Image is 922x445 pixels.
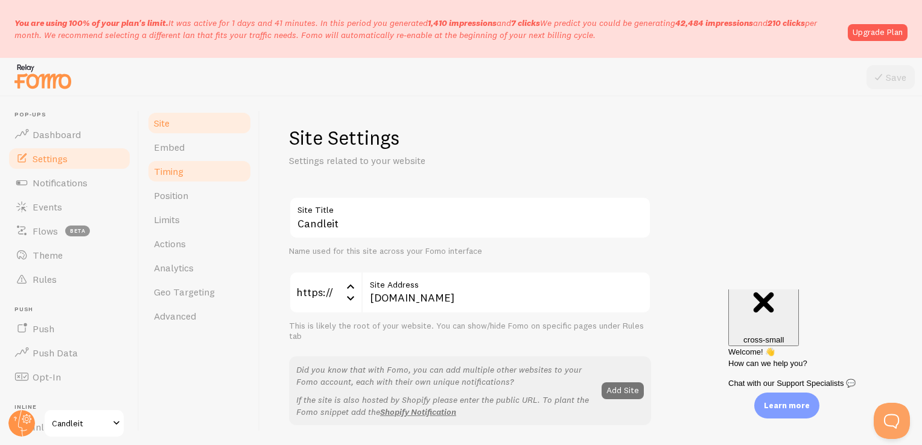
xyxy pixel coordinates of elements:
a: Push Data [7,341,132,365]
p: Did you know that with Fomo, you can add multiple other websites to your Fomo account, each with ... [296,364,594,388]
span: Pop-ups [14,111,132,119]
span: Events [33,201,62,213]
p: If the site is also hosted by Shopify please enter the public URL. To plant the Fomo snippet add the [296,394,594,418]
h1: Site Settings [289,125,651,150]
p: Learn more [764,400,810,411]
a: Theme [7,243,132,267]
a: Actions [147,232,252,256]
span: Position [154,189,188,201]
b: 7 clicks [511,17,540,28]
iframe: Help Scout Beacon - Messages and Notifications [722,289,917,403]
a: Dashboard [7,122,132,147]
span: Candleit [52,416,109,431]
span: Analytics [154,262,194,274]
input: myhonestcompany.com [361,271,651,314]
span: Embed [154,141,185,153]
iframe: Help Scout Beacon - Open [874,403,910,439]
a: Embed [147,135,252,159]
span: Settings [33,153,68,165]
label: Site Address [361,271,651,292]
a: Timing [147,159,252,183]
span: Geo Targeting [154,286,215,298]
b: 210 clicks [768,17,805,28]
button: Add Site [602,382,644,399]
b: 42,484 impressions [675,17,753,28]
b: 1,410 impressions [428,17,497,28]
p: Settings related to your website [289,154,579,168]
a: Site [147,111,252,135]
a: Position [147,183,252,207]
a: Rules [7,267,132,291]
span: beta [65,226,90,236]
span: Theme [33,249,63,261]
a: Limits [147,207,252,232]
span: Push [14,306,132,314]
span: Push [33,323,54,335]
a: Notifications [7,171,132,195]
a: Geo Targeting [147,280,252,304]
span: Rules [33,273,57,285]
a: Push [7,317,132,341]
p: It was active for 1 days and 41 minutes. In this period you generated We predict you could be gen... [14,17,841,41]
span: Push Data [33,347,78,359]
span: and [428,17,540,28]
div: Learn more [754,393,819,418]
div: https:// [289,271,361,314]
a: Settings [7,147,132,171]
div: Name used for this site across your Fomo interface [289,246,651,257]
div: This is likely the root of your website. You can show/hide Fomo on specific pages under Rules tab [289,321,651,342]
span: Actions [154,238,186,250]
span: Dashboard [33,128,81,140]
a: Analytics [147,256,252,280]
a: Candleit [43,409,125,438]
span: and [675,17,805,28]
span: Timing [154,165,183,177]
span: You are using 100% of your plan's limit. [14,17,168,28]
span: Opt-In [33,371,61,383]
span: Notifications [33,177,87,189]
a: Shopify Notification [380,406,456,417]
span: Limits [154,213,180,226]
span: Advanced [154,310,196,322]
span: Site [154,117,170,129]
span: Flows [33,225,58,237]
a: Opt-In [7,365,132,389]
label: Site Title [289,197,651,217]
a: Flows beta [7,219,132,243]
a: Upgrade Plan [848,24,908,41]
img: fomo-relay-logo-orange.svg [13,61,73,92]
span: Inline [14,403,132,411]
a: Events [7,195,132,219]
a: Advanced [147,304,252,328]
